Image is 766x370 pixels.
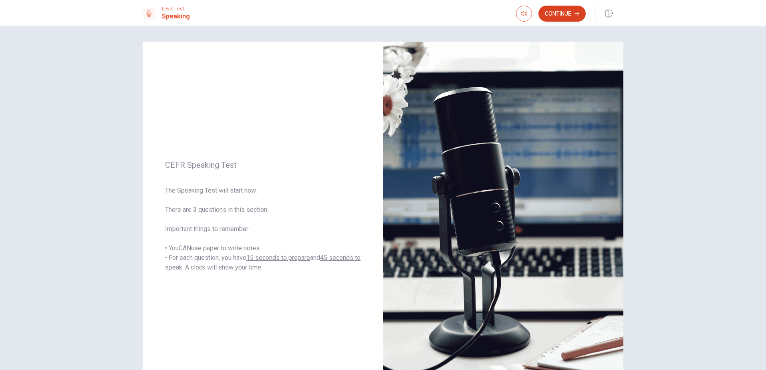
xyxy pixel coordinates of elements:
[538,6,586,22] button: Continue
[179,244,191,252] u: CAN
[165,160,361,170] span: CEFR Speaking Test
[246,254,310,261] u: 15 seconds to prepare
[162,6,190,12] span: Level Test
[165,186,361,272] span: The Speaking Test will start now. There are 3 questions in this section. Important things to reme...
[162,12,190,21] h1: Speaking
